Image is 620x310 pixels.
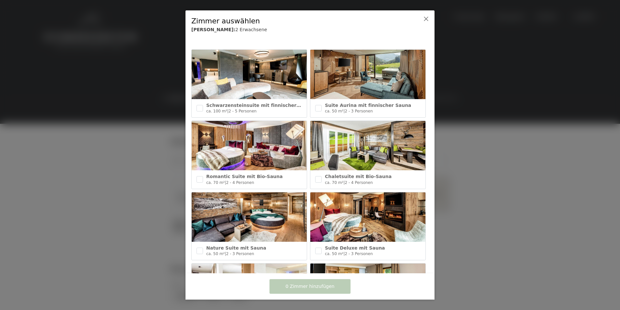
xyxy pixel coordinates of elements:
[325,245,385,251] span: Suite Deluxe mit Sauna
[206,252,225,256] span: ca. 50 m²
[206,180,225,185] span: ca. 70 m²
[345,252,373,256] span: 2 - 3 Personen
[192,121,307,170] img: Romantic Suite mit Bio-Sauna
[226,252,254,256] span: 2 - 3 Personen
[235,27,267,32] span: 2 Erwachsene
[345,180,373,185] span: 2 - 4 Personen
[310,192,425,242] img: Suite Deluxe mit Sauna
[192,50,307,99] img: Schwarzensteinsuite mit finnischer Sauna
[325,180,343,185] span: ca. 70 m²
[206,109,227,113] span: ca. 100 m²
[225,252,226,256] span: |
[192,192,307,242] img: Nature Suite mit Sauna
[229,109,256,113] span: 2 - 5 Personen
[191,16,409,26] div: Zimmer auswählen
[325,109,343,113] span: ca. 50 m²
[325,252,343,256] span: ca. 50 m²
[343,109,345,113] span: |
[310,50,425,99] img: Suite Aurina mit finnischer Sauna
[225,180,226,185] span: |
[325,174,392,179] span: Chaletsuite mit Bio-Sauna
[325,103,411,108] span: Suite Aurina mit finnischer Sauna
[310,121,425,170] img: Chaletsuite mit Bio-Sauna
[343,252,345,256] span: |
[345,109,373,113] span: 2 - 3 Personen
[227,109,229,113] span: |
[206,103,314,108] span: Schwarzensteinsuite mit finnischer Sauna
[206,245,266,251] span: Nature Suite mit Sauna
[226,180,254,185] span: 2 - 4 Personen
[343,180,345,185] span: |
[206,174,283,179] span: Romantic Suite mit Bio-Sauna
[191,27,235,32] b: [PERSON_NAME]:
